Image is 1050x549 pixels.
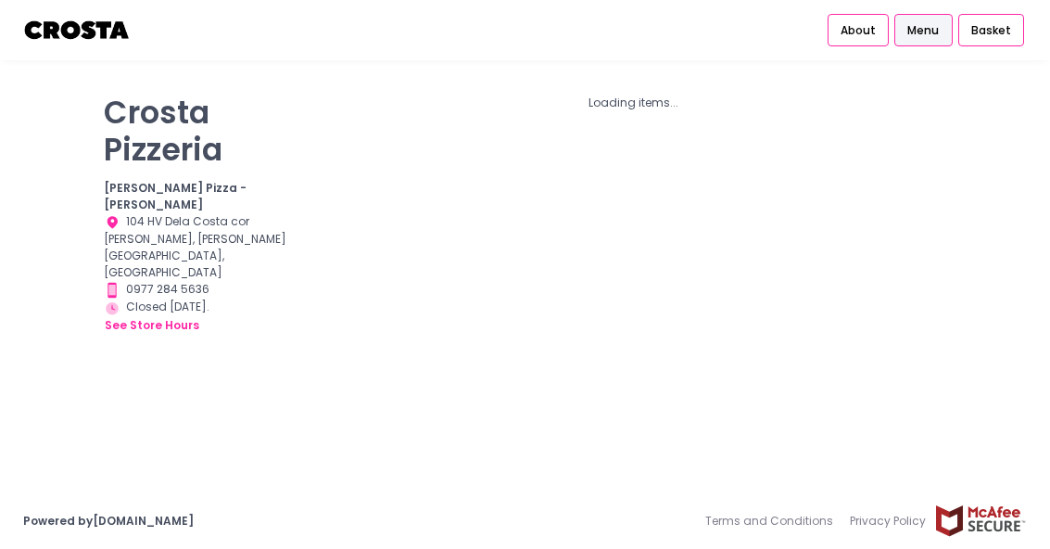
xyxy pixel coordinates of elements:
[104,281,297,299] div: 0977 284 5636
[23,14,132,46] img: logo
[104,180,247,212] b: [PERSON_NAME] Pizza - [PERSON_NAME]
[104,213,297,281] div: 104 HV Dela Costa cor [PERSON_NAME], [PERSON_NAME][GEOGRAPHIC_DATA], [GEOGRAPHIC_DATA]
[907,22,939,39] span: Menu
[971,22,1011,39] span: Basket
[320,95,946,111] div: Loading items...
[705,504,841,538] a: Terms and Conditions
[841,504,934,538] a: Privacy Policy
[104,316,200,335] button: see store hours
[894,14,952,47] a: Menu
[23,513,194,529] a: Powered by[DOMAIN_NAME]
[104,95,297,169] p: Crosta Pizzeria
[828,14,889,47] a: About
[841,22,876,39] span: About
[934,504,1027,537] img: mcafee-secure
[104,299,297,335] div: Closed [DATE].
